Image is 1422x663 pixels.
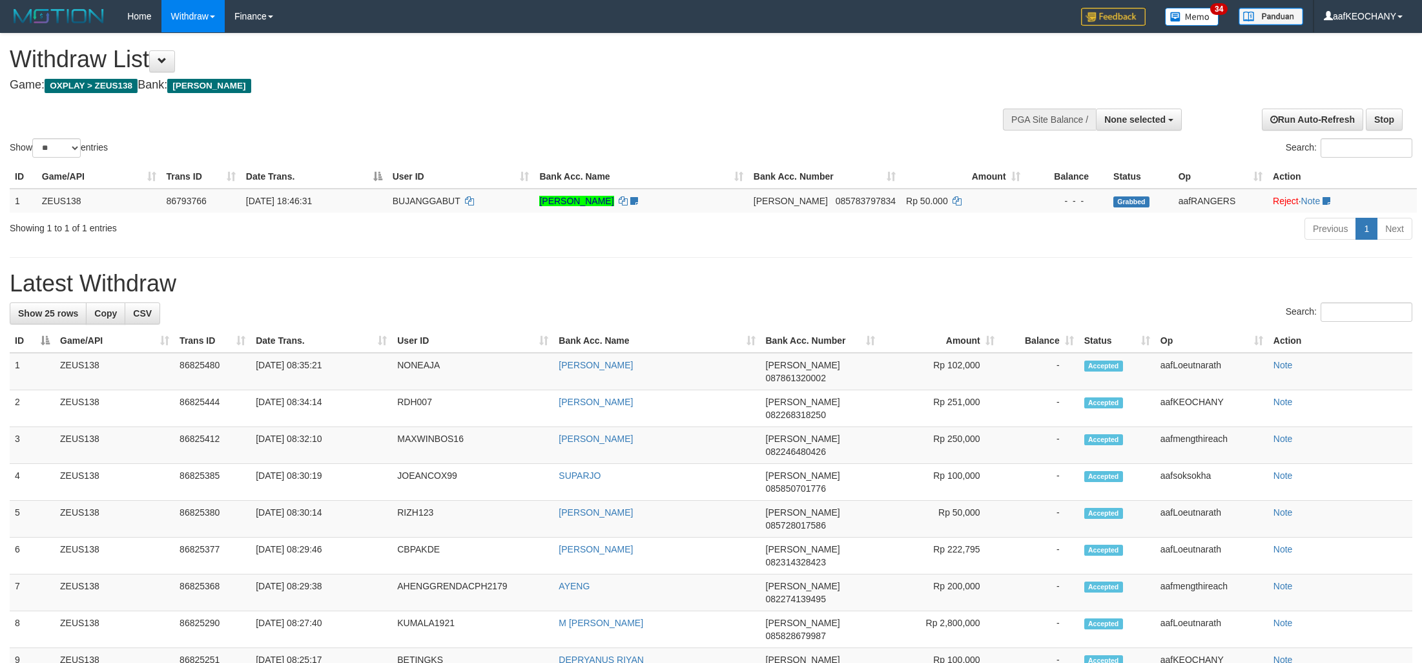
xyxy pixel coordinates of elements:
td: - [1000,427,1079,464]
td: [DATE] 08:29:46 [251,538,392,574]
th: Op: activate to sort column ascending [1155,329,1268,353]
label: Search: [1286,302,1412,322]
td: 8 [10,611,55,648]
td: 1 [10,353,55,390]
td: RDH007 [392,390,553,427]
a: Note [1273,434,1293,444]
span: Copy 082314328423 to clipboard [766,557,826,567]
td: - [1000,538,1079,574]
th: Status [1108,165,1173,189]
a: [PERSON_NAME] [559,397,633,407]
td: - [1000,464,1079,501]
td: RIZH123 [392,501,553,538]
a: Note [1273,397,1293,407]
span: Copy 087861320002 to clipboard [766,373,826,383]
a: Note [1273,581,1293,591]
td: 86825444 [174,390,251,427]
span: Accepted [1084,582,1123,593]
th: Balance: activate to sort column ascending [1000,329,1079,353]
span: [PERSON_NAME] [766,434,840,444]
span: 86793766 [167,196,207,206]
span: [PERSON_NAME] [754,196,828,206]
th: Game/API: activate to sort column ascending [55,329,174,353]
th: Bank Acc. Name: activate to sort column ascending [553,329,760,353]
td: ZEUS138 [55,501,174,538]
a: Note [1273,507,1293,518]
h1: Withdraw List [10,47,935,72]
td: 86825368 [174,574,251,611]
span: None selected [1104,114,1166,125]
a: 1 [1355,218,1377,240]
td: aafLoeutnarath [1155,611,1268,648]
span: Accepted [1084,397,1123,408]
span: Rp 50.000 [906,196,948,206]
span: [PERSON_NAME] [766,618,840,628]
td: Rp 250,000 [880,427,1000,464]
a: Note [1301,196,1321,206]
th: Trans ID: activate to sort column ascending [174,329,251,353]
select: Showentries [32,138,81,158]
td: ZEUS138 [55,574,174,611]
td: ZEUS138 [55,390,174,427]
td: 4 [10,464,55,501]
td: Rp 102,000 [880,353,1000,390]
td: ZEUS138 [55,538,174,574]
td: aafKEOCHANY [1155,390,1268,427]
th: Status: activate to sort column ascending [1079,329,1155,353]
span: CSV [133,308,152,319]
td: [DATE] 08:34:14 [251,390,392,427]
td: - [1000,574,1079,611]
label: Search: [1286,138,1412,158]
a: [PERSON_NAME] [559,434,633,444]
td: - [1000,353,1079,390]
td: 86825380 [174,501,251,538]
input: Search: [1321,302,1412,322]
a: Next [1377,218,1412,240]
a: Note [1273,470,1293,481]
a: CSV [125,302,160,324]
span: Accepted [1084,508,1123,519]
td: Rp 251,000 [880,390,1000,427]
span: Show 25 rows [18,308,78,319]
label: Show entries [10,138,108,158]
a: Note [1273,360,1293,370]
td: [DATE] 08:30:19 [251,464,392,501]
a: Show 25 rows [10,302,87,324]
th: ID: activate to sort column descending [10,329,55,353]
td: Rp 222,795 [880,538,1000,574]
th: Action [1268,165,1417,189]
td: 2 [10,390,55,427]
h4: Game: Bank: [10,79,935,92]
td: aafLoeutnarath [1155,538,1268,574]
th: Bank Acc. Name: activate to sort column ascending [534,165,748,189]
button: None selected [1096,109,1182,131]
span: Copy 085783797834 to clipboard [836,196,896,206]
th: Balance [1025,165,1108,189]
td: aafsoksokha [1155,464,1268,501]
a: Previous [1304,218,1356,240]
td: KUMALA1921 [392,611,553,648]
span: OXPLAY > ZEUS138 [45,79,138,93]
span: Copy [94,308,117,319]
td: ZEUS138 [37,189,161,213]
img: panduan.png [1239,8,1303,25]
th: Game/API: activate to sort column ascending [37,165,161,189]
td: 86825480 [174,353,251,390]
a: [PERSON_NAME] [559,507,633,518]
span: Copy 082274139495 to clipboard [766,594,826,604]
span: Accepted [1084,545,1123,556]
span: [PERSON_NAME] [766,470,840,481]
td: AHENGGRENDACPH2179 [392,574,553,611]
span: Copy 085850701776 to clipboard [766,483,826,494]
td: 5 [10,501,55,538]
td: Rp 2,800,000 [880,611,1000,648]
th: Bank Acc. Number: activate to sort column ascending [748,165,901,189]
span: Copy 082246480426 to clipboard [766,447,826,457]
th: Bank Acc. Number: activate to sort column ascending [761,329,880,353]
span: Copy 085828679987 to clipboard [766,631,826,641]
td: 1 [10,189,37,213]
span: [PERSON_NAME] [766,581,840,591]
span: [PERSON_NAME] [766,507,840,518]
a: Note [1273,618,1293,628]
span: Accepted [1084,471,1123,482]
